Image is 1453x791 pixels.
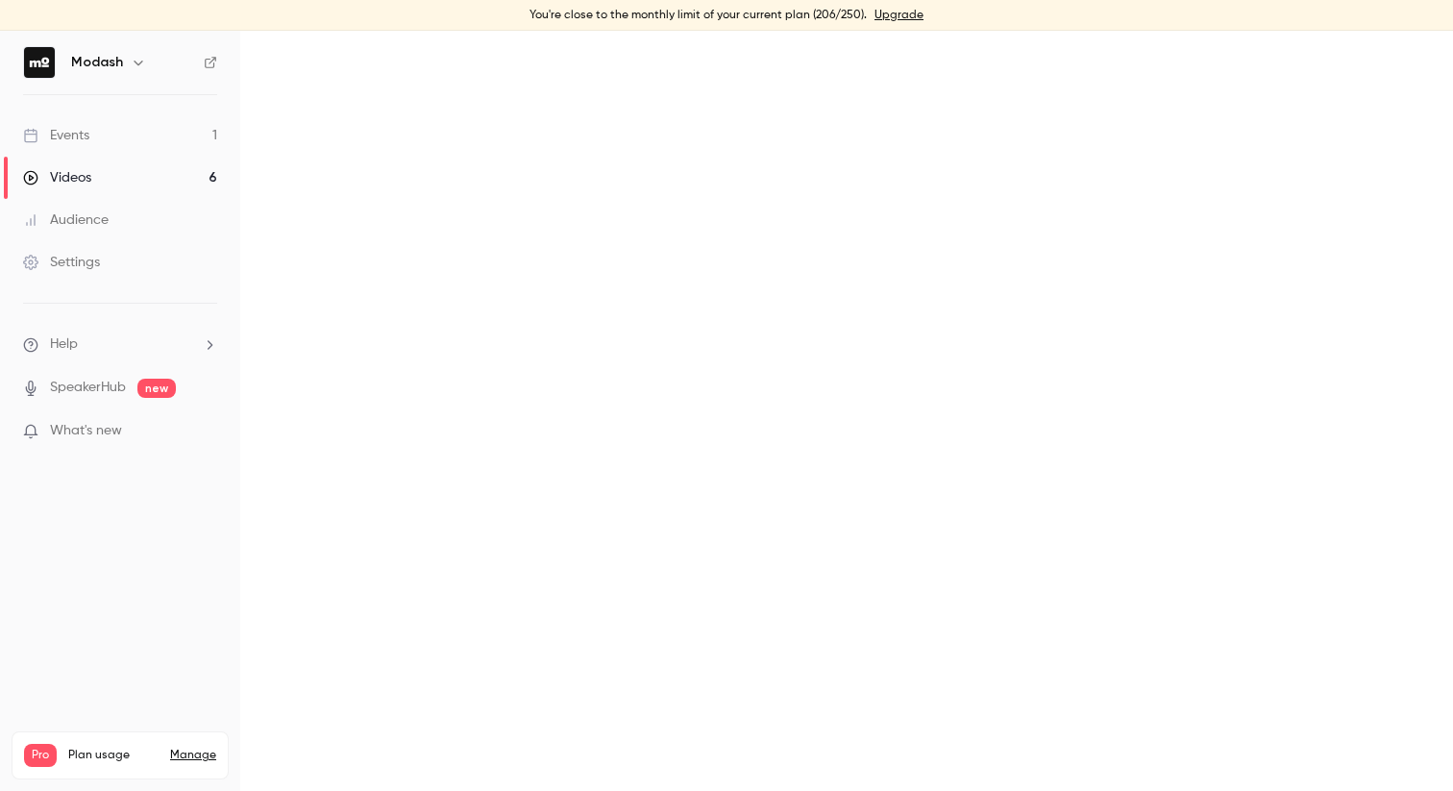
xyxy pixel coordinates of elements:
[71,53,123,72] h6: Modash
[24,744,57,767] span: Pro
[23,210,109,230] div: Audience
[137,379,176,398] span: new
[23,126,89,145] div: Events
[50,378,126,398] a: SpeakerHub
[194,423,217,440] iframe: Noticeable Trigger
[170,748,216,763] a: Manage
[23,334,217,355] li: help-dropdown-opener
[23,253,100,272] div: Settings
[50,421,122,441] span: What's new
[874,8,924,23] a: Upgrade
[68,748,159,763] span: Plan usage
[24,47,55,78] img: Modash
[23,168,91,187] div: Videos
[50,334,78,355] span: Help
